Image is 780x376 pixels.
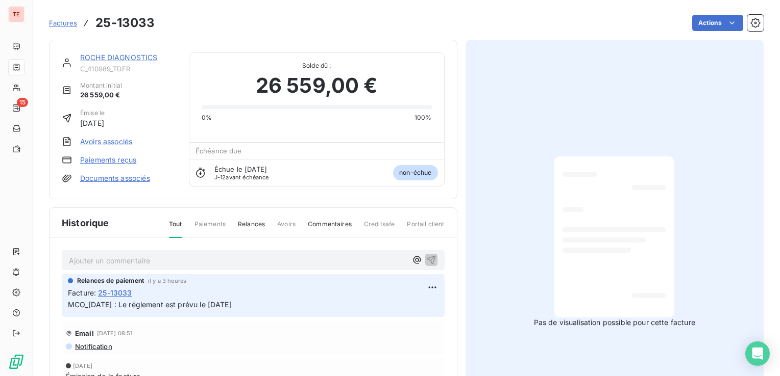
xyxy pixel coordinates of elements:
div: TE [8,6,25,22]
span: J-12 [214,174,226,181]
span: Montant initial [80,81,122,90]
span: non-échue [393,165,437,180]
span: [DATE] [73,363,92,369]
span: 26 559,00 € [80,90,122,100]
span: Creditsafe [364,220,395,237]
span: [DATE] 08:51 [97,330,133,336]
img: Logo LeanPay [8,354,25,370]
span: il y a 3 heures [148,278,186,284]
h3: 25-13033 [95,14,155,32]
span: avant échéance [214,174,269,180]
button: Actions [692,15,743,31]
span: Email [75,329,94,337]
a: Documents associés [80,173,150,183]
a: Factures [49,18,77,28]
span: Portail client [407,220,444,237]
span: 15 [17,98,28,107]
span: 25-13033 [98,287,132,298]
span: Facture : [68,287,96,298]
span: 100% [415,113,432,122]
span: MCO_[DATE] : Le réglement est prévu le [DATE] [68,300,232,309]
span: [DATE] [80,118,105,128]
span: Relances de paiement [77,276,144,285]
span: Échéance due [196,147,242,155]
span: Avoirs [277,220,296,237]
span: Échue le [DATE] [214,165,267,173]
span: Paiements [194,220,226,237]
span: C_410989_TDFR [80,65,177,73]
span: Notification [74,342,112,351]
span: Relances [238,220,265,237]
a: ROCHE DIAGNOSTICS [80,53,158,62]
span: Pas de visualisation possible pour cette facture [534,317,695,328]
span: Historique [62,216,109,230]
div: Open Intercom Messenger [745,341,770,366]
span: Factures [49,19,77,27]
span: 26 559,00 € [256,70,378,101]
span: Solde dû : [202,61,432,70]
span: Émise le [80,109,105,118]
a: Paiements reçus [80,155,136,165]
span: 0% [202,113,212,122]
span: Commentaires [308,220,352,237]
a: Avoirs associés [80,137,132,147]
span: Tout [169,220,182,238]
